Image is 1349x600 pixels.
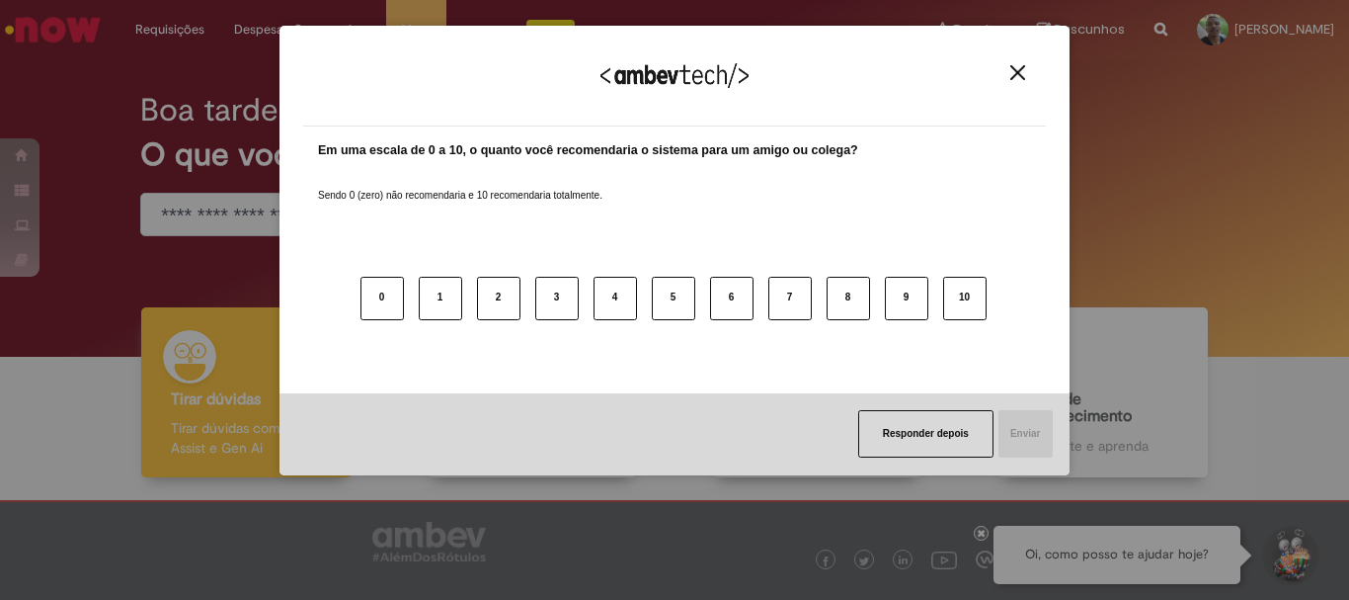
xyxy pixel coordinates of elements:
[858,410,993,458] button: Responder depois
[827,277,870,320] button: 8
[535,277,579,320] button: 3
[1010,65,1025,80] img: Close
[600,63,749,88] img: Logo Ambevtech
[710,277,754,320] button: 6
[885,277,928,320] button: 9
[943,277,987,320] button: 10
[768,277,812,320] button: 7
[318,165,602,203] label: Sendo 0 (zero) não recomendaria e 10 recomendaria totalmente.
[652,277,695,320] button: 5
[1004,64,1031,81] button: Close
[318,141,858,160] label: Em uma escala de 0 a 10, o quanto você recomendaria o sistema para um amigo ou colega?
[477,277,520,320] button: 2
[419,277,462,320] button: 1
[594,277,637,320] button: 4
[360,277,404,320] button: 0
